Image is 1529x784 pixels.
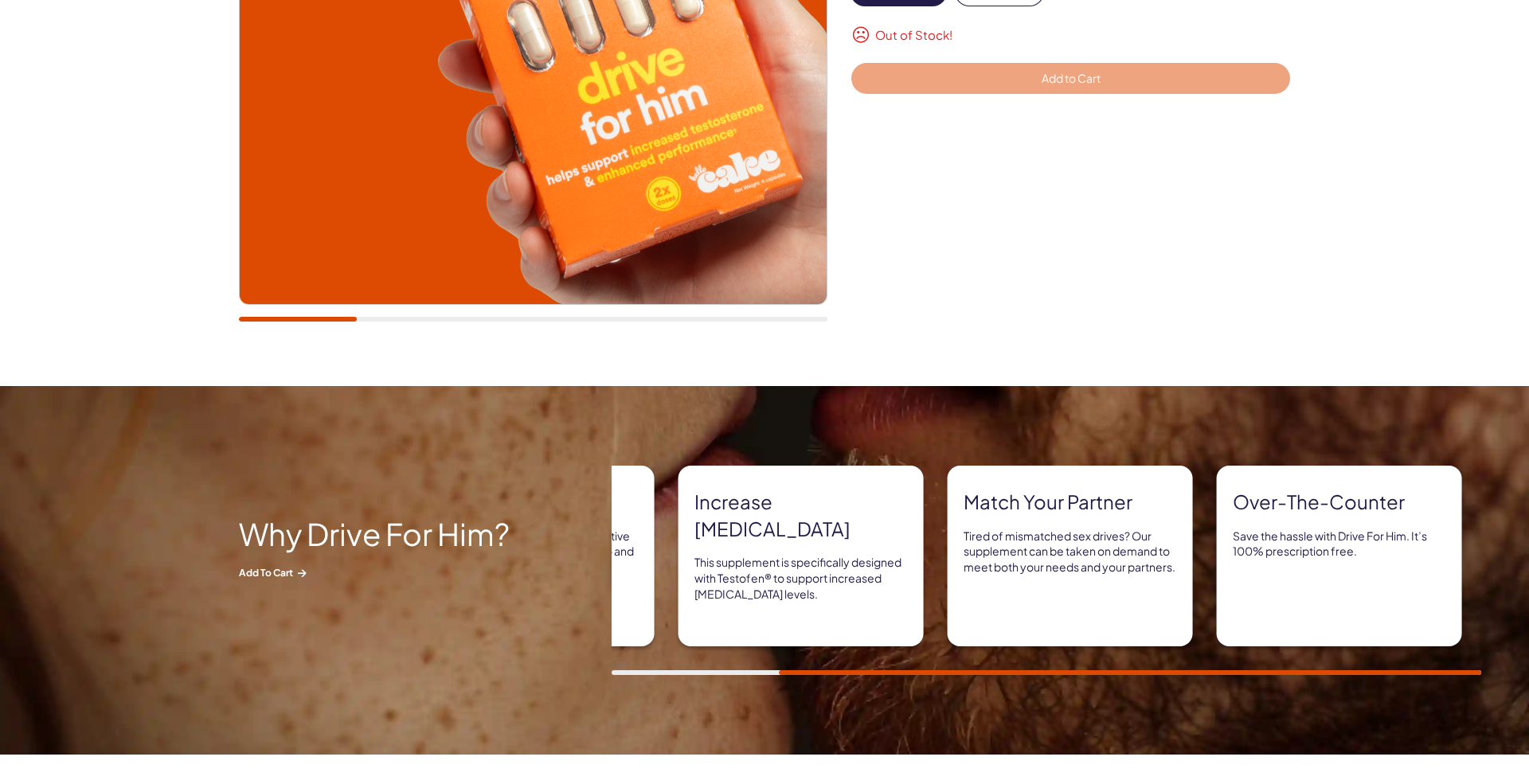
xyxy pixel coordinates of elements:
p: Save the hassle with Drive For Him. It’s 100% prescription free. [1233,529,1446,560]
p: Tired of mismatched sex drives? Our supplement can be taken on demand to meet both your needs and... [964,529,1177,575]
span: Add to Cart [1042,71,1101,85]
strong: Match your partner [964,489,1177,516]
p: This supplement is specifically designed with Testofen® to support increased [MEDICAL_DATA] levels. [694,555,908,602]
strong: Increase [MEDICAL_DATA] [694,489,908,542]
span: Out of Stock! [875,26,952,43]
p: Drive For Him is formulated with 3 active ingredients designed to boost libido and improve sexual... [425,529,639,575]
strong: Over-the-counter [1233,489,1446,516]
span: Add to Cart [239,566,526,579]
h2: Why Drive For Him? [239,517,526,550]
span: ☹ [851,21,870,47]
strong: Boost performance [425,489,639,516]
button: Add to Cart [851,63,1290,94]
